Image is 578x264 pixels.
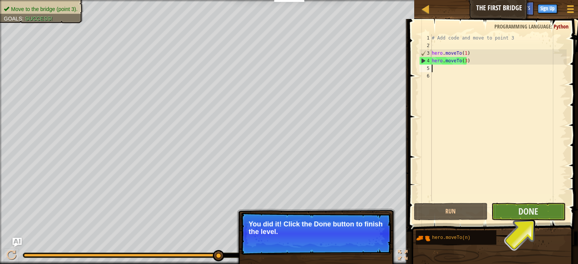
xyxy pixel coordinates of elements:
[11,6,78,12] span: Move to the bridge (point 3).
[518,4,530,11] span: Hints
[419,72,432,80] div: 6
[4,5,78,13] li: Move to the bridge (point 3).
[420,57,432,65] div: 4
[538,4,557,13] button: Sign Up
[419,34,432,42] div: 1
[491,203,565,220] button: Done
[420,49,432,57] div: 3
[249,220,383,236] p: You did it! Click the Done button to finish the level.
[494,23,551,30] span: Programming language
[4,248,19,264] button: Ctrl + P: Play
[419,42,432,49] div: 2
[497,4,510,11] span: Ask AI
[493,2,514,16] button: Ask AI
[432,235,470,240] span: hero.moveTo(n)
[4,16,22,22] span: Goals
[518,205,538,217] span: Done
[25,16,52,22] span: Success!
[395,248,410,264] button: Toggle fullscreen
[22,16,25,22] span: :
[416,231,430,245] img: portrait.png
[419,65,432,72] div: 5
[554,23,568,30] span: Python
[414,203,488,220] button: Run
[13,238,22,247] button: Ask AI
[551,23,554,30] span: :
